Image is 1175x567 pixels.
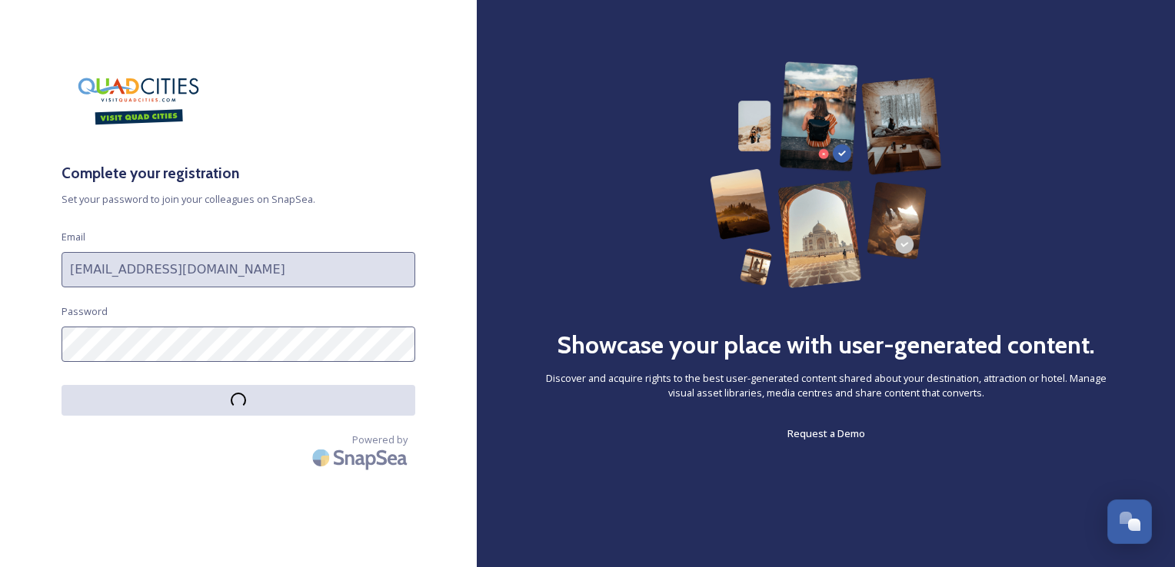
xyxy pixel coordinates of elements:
h2: Showcase your place with user-generated content. [557,327,1095,363]
img: QCCVB_VISIT_horiz_logo_4c_tagline_122019.svg [62,61,215,139]
span: Email [62,230,85,244]
span: Discover and acquire rights to the best user-generated content shared about your destination, att... [538,371,1113,400]
a: Request a Demo [787,424,865,443]
img: 63b42ca75bacad526042e722_Group%20154-p-800.png [710,61,941,288]
span: Password [62,304,108,319]
button: Open Chat [1107,499,1152,544]
span: Set your password to join your colleagues on SnapSea. [62,192,415,207]
img: SnapSea Logo [308,439,415,476]
span: Powered by [352,433,408,447]
span: Request a Demo [787,426,865,440]
h3: Complete your registration [62,162,415,184]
